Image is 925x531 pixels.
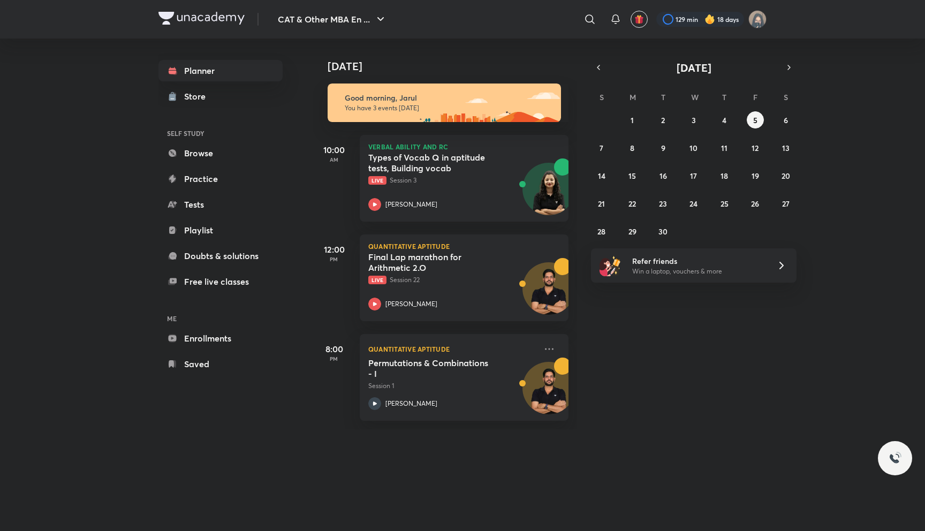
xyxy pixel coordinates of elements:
abbr: September 27, 2025 [782,199,790,209]
button: September 13, 2025 [777,139,794,156]
button: CAT & Other MBA En ... [271,9,393,30]
abbr: September 30, 2025 [658,226,668,237]
abbr: September 22, 2025 [628,199,636,209]
abbr: September 1, 2025 [631,115,634,125]
abbr: September 14, 2025 [598,171,605,181]
img: referral [600,255,621,276]
button: September 27, 2025 [777,195,794,212]
a: Doubts & solutions [158,245,283,267]
abbr: September 11, 2025 [721,143,727,153]
abbr: September 9, 2025 [661,143,665,153]
button: September 24, 2025 [685,195,702,212]
h6: ME [158,309,283,328]
p: PM [313,256,355,262]
h5: Final Lap marathon for Arithmetic 2.O [368,252,502,273]
abbr: September 20, 2025 [782,171,790,181]
img: avatar [634,14,644,24]
button: September 3, 2025 [685,111,702,128]
abbr: September 6, 2025 [784,115,788,125]
h6: Refer friends [632,255,764,267]
a: Store [158,86,283,107]
abbr: September 28, 2025 [597,226,605,237]
button: September 28, 2025 [593,223,610,240]
img: streak [704,14,715,25]
button: September 30, 2025 [655,223,672,240]
button: September 19, 2025 [747,167,764,184]
abbr: September 10, 2025 [689,143,697,153]
abbr: September 16, 2025 [659,171,667,181]
h5: Types of Vocab Q in aptitude tests, Building vocab [368,152,502,173]
abbr: September 3, 2025 [692,115,696,125]
abbr: September 2, 2025 [661,115,665,125]
h5: 10:00 [313,143,355,156]
p: PM [313,355,355,362]
abbr: September 4, 2025 [722,115,726,125]
button: September 21, 2025 [593,195,610,212]
button: September 7, 2025 [593,139,610,156]
p: Win a laptop, vouchers & more [632,267,764,276]
button: September 12, 2025 [747,139,764,156]
img: Company Logo [158,12,245,25]
span: Live [368,176,386,185]
img: morning [328,84,561,122]
a: Browse [158,142,283,164]
img: ttu [889,452,901,465]
button: September 17, 2025 [685,167,702,184]
p: You have 3 events [DATE] [345,104,551,112]
abbr: September 13, 2025 [782,143,790,153]
img: Avatar [523,169,574,220]
p: [PERSON_NAME] [385,200,437,209]
div: Store [184,90,212,103]
abbr: September 23, 2025 [659,199,667,209]
button: September 16, 2025 [655,167,672,184]
button: September 23, 2025 [655,195,672,212]
abbr: Monday [630,92,636,102]
h6: SELF STUDY [158,124,283,142]
button: September 26, 2025 [747,195,764,212]
h5: 12:00 [313,243,355,256]
button: September 8, 2025 [624,139,641,156]
a: Planner [158,60,283,81]
abbr: September 8, 2025 [630,143,634,153]
a: Free live classes [158,271,283,292]
img: Avatar [523,368,574,419]
button: September 20, 2025 [777,167,794,184]
abbr: September 12, 2025 [752,143,759,153]
button: September 10, 2025 [685,139,702,156]
p: AM [313,156,355,163]
a: Saved [158,353,283,375]
button: September 2, 2025 [655,111,672,128]
button: [DATE] [606,60,782,75]
h4: [DATE] [328,60,579,73]
abbr: September 18, 2025 [721,171,728,181]
p: [PERSON_NAME] [385,299,437,309]
button: September 29, 2025 [624,223,641,240]
abbr: Tuesday [661,92,665,102]
button: September 4, 2025 [716,111,733,128]
button: September 11, 2025 [716,139,733,156]
abbr: September 21, 2025 [598,199,605,209]
abbr: September 24, 2025 [689,199,697,209]
p: Verbal Ability and RC [368,143,560,150]
button: September 18, 2025 [716,167,733,184]
abbr: September 17, 2025 [690,171,697,181]
span: [DATE] [677,60,711,75]
abbr: September 29, 2025 [628,226,636,237]
p: Quantitative Aptitude [368,243,560,249]
img: Jarul Jangid [748,10,767,28]
abbr: Friday [753,92,757,102]
button: September 1, 2025 [624,111,641,128]
button: avatar [631,11,648,28]
abbr: September 7, 2025 [600,143,603,153]
button: September 5, 2025 [747,111,764,128]
button: September 6, 2025 [777,111,794,128]
abbr: September 26, 2025 [751,199,759,209]
button: September 15, 2025 [624,167,641,184]
abbr: September 19, 2025 [752,171,759,181]
p: Session 3 [368,176,536,185]
p: Quantitative Aptitude [368,343,536,355]
abbr: September 15, 2025 [628,171,636,181]
abbr: Thursday [722,92,726,102]
button: September 25, 2025 [716,195,733,212]
abbr: September 5, 2025 [753,115,757,125]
